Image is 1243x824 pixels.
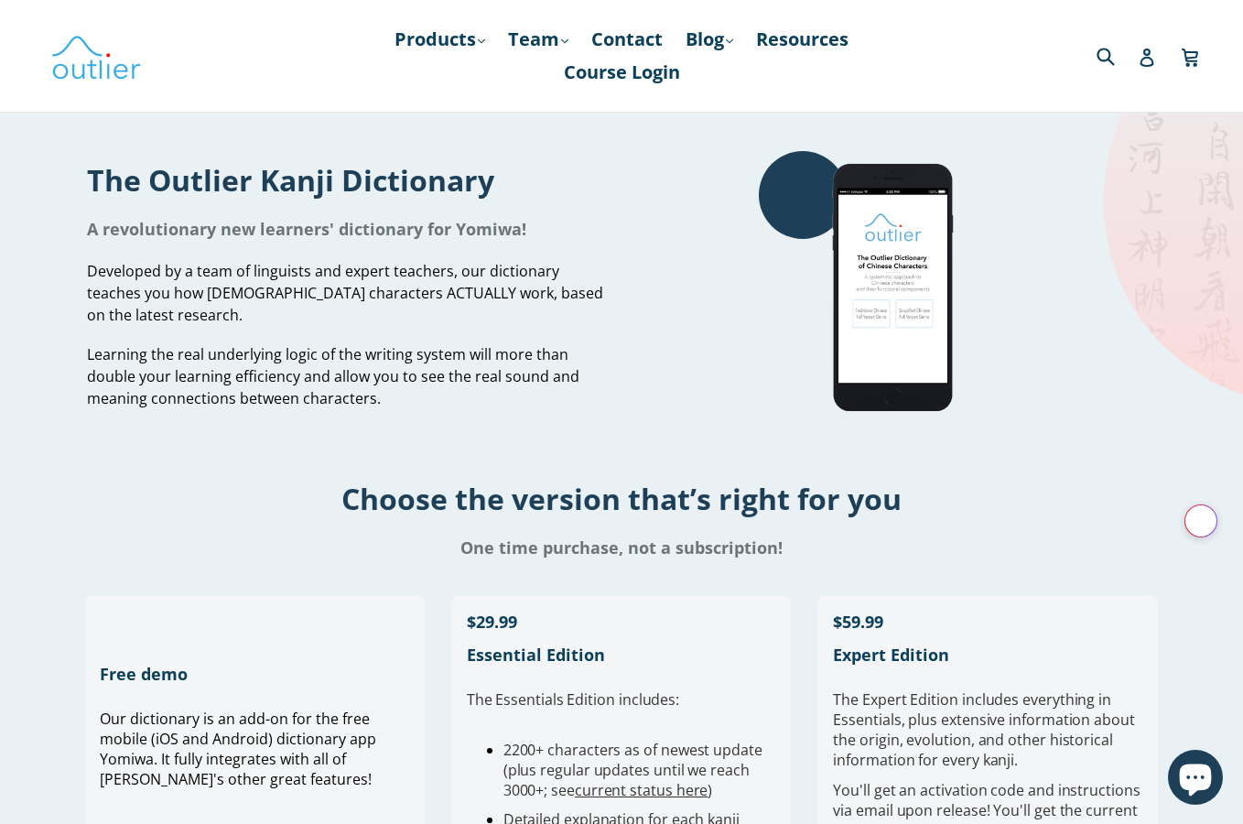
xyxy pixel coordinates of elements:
[1092,37,1142,74] input: Search
[499,23,578,56] a: Team
[100,709,376,789] span: Our dictionary is an add-on for the free mobile (iOS and Android) dictionary app Yomiwa. It fully...
[467,644,777,666] h3: Essential Edition
[747,23,858,56] a: Resources
[100,663,410,685] h3: Free demo
[87,344,579,408] span: Learning the real underlying logic of the writing system will more than double your learning effi...
[676,23,742,56] a: Blog
[503,740,762,800] span: 2200+ characters as of newest update (plus regular updates until we reach 3000+; see )
[385,23,494,56] a: Products
[833,689,1134,770] span: verything in Essentials, plus extensive information about the origin, evolution, and other histor...
[467,611,517,633] span: $29.99
[1162,750,1228,809] inbox-online-store-chat: Shopify online store chat
[87,160,608,200] h1: The Outlier Kanji Dictionary
[582,23,672,56] a: Contact
[87,218,608,240] h1: A revolutionary new learners' dictionary for Yomiwa!
[833,689,1031,710] span: The Expert Edition includes e
[87,261,603,325] span: Developed by a team of linguists and expert teachers, our dictionary teaches you how [DEMOGRAPHIC...
[833,644,1143,666] h3: Expert Edition
[467,689,679,710] span: The Essentials Edition includes:
[50,29,142,82] img: Outlier Linguistics
[575,780,708,800] a: current status here
[555,56,689,89] a: Course Login
[833,611,883,633] span: $59.99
